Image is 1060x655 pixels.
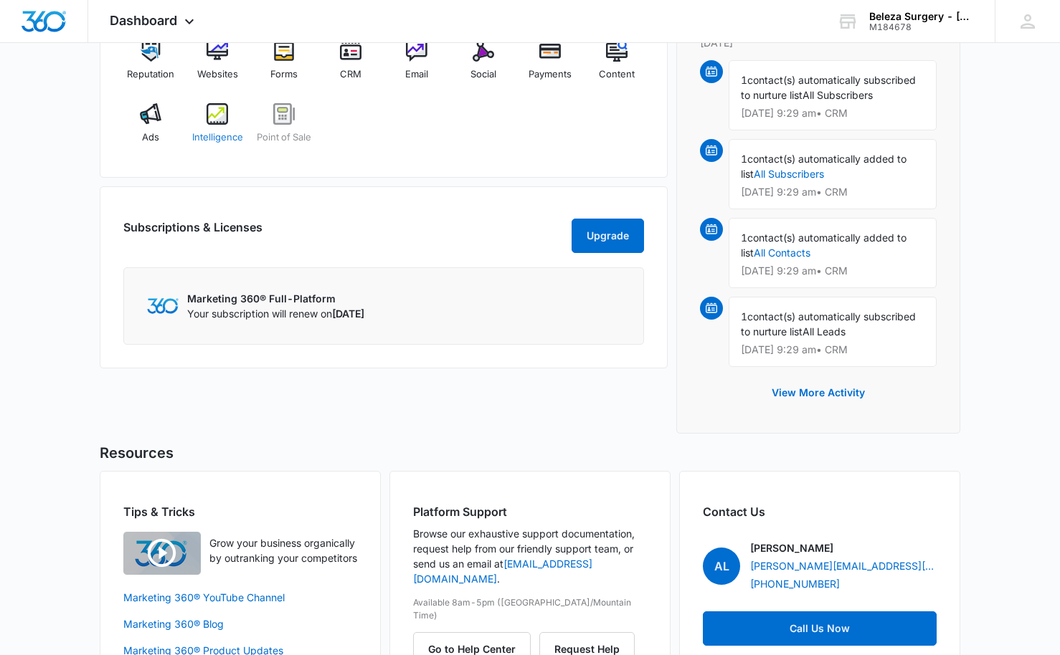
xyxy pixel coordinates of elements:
span: Social [470,67,496,82]
p: Available 8am-5pm ([GEOGRAPHIC_DATA]/Mountain Time) [413,596,647,622]
a: Marketing 360® YouTube Channel [123,590,357,605]
a: All Subscribers [754,168,824,180]
span: Ads [142,130,159,145]
span: AL [703,548,740,585]
span: Email [405,67,428,82]
a: [PHONE_NUMBER] [750,576,840,591]
span: Dashboard [110,13,177,28]
a: Marketing 360® Blog [123,616,357,631]
a: Payments [523,40,578,92]
p: [DATE] 9:29 am • CRM [741,187,924,197]
p: [DATE] 9:29 am • CRM [741,108,924,118]
span: Websites [197,67,238,82]
p: Your subscription will renew on [187,306,364,321]
h2: Platform Support [413,503,647,520]
a: Social [456,40,511,92]
a: Websites [190,40,245,92]
p: [DATE] 9:29 am • CRM [741,345,924,355]
span: Reputation [127,67,174,82]
img: Quick Overview Video [123,532,201,575]
p: Browse our exhaustive support documentation, request help from our friendly support team, or send... [413,526,647,586]
span: contact(s) automatically subscribed to nurture list [741,310,916,338]
p: Marketing 360® Full-Platform [187,291,364,306]
p: Grow your business organically by outranking your competitors [209,535,357,565]
button: Upgrade [572,219,644,253]
a: Reputation [123,40,179,92]
span: contact(s) automatically added to list [741,231,907,259]
span: 1 [741,231,747,244]
p: [PERSON_NAME] [750,540,833,555]
span: [DATE] [332,307,364,320]
a: Forms [257,40,312,92]
h2: Tips & Tricks [123,503,357,520]
span: All Subscribers [803,89,873,101]
a: Content [589,40,644,92]
span: 1 [741,74,747,86]
span: Forms [270,67,298,82]
span: Intelligence [192,130,243,145]
a: Go to Help Center [413,643,539,655]
a: Ads [123,103,179,155]
div: account name [869,11,974,22]
span: 1 [741,153,747,165]
p: [DATE] 9:29 am • CRM [741,266,924,276]
div: account id [869,22,974,32]
a: [PERSON_NAME][EMAIL_ADDRESS][PERSON_NAME][DOMAIN_NAME] [750,558,937,573]
span: Point of Sale [257,130,311,145]
img: Marketing 360 Logo [147,298,179,313]
span: contact(s) automatically added to list [741,153,907,180]
h2: Contact Us [703,503,937,520]
button: View More Activity [757,376,879,410]
span: CRM [340,67,361,82]
a: CRM [323,40,378,92]
span: All Leads [803,325,846,338]
a: Email [389,40,445,92]
a: Request Help [539,643,635,655]
h2: Subscriptions & Licenses [123,219,262,247]
span: Payments [529,67,572,82]
a: Call Us Now [703,611,937,646]
a: Intelligence [190,103,245,155]
a: Point of Sale [257,103,312,155]
h5: Resources [100,442,960,464]
span: contact(s) automatically subscribed to nurture list [741,74,916,101]
span: Content [599,67,635,82]
a: All Contacts [754,247,810,259]
span: 1 [741,310,747,322]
